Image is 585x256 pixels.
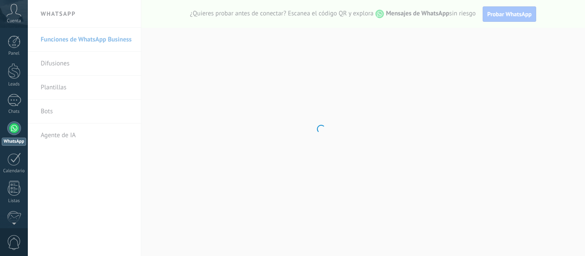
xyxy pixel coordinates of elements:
[2,82,27,87] div: Leads
[7,18,21,24] span: Cuenta
[2,51,27,56] div: Panel
[2,109,27,115] div: Chats
[2,168,27,174] div: Calendario
[2,138,26,146] div: WhatsApp
[2,198,27,204] div: Listas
